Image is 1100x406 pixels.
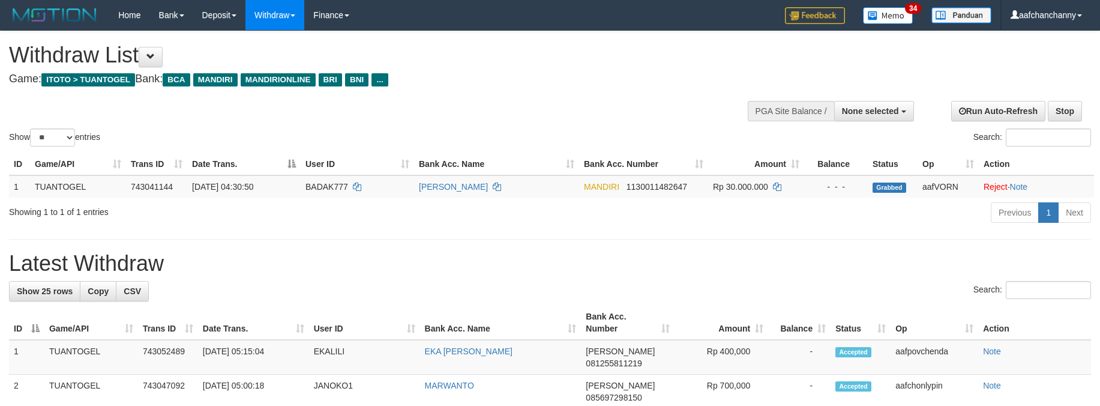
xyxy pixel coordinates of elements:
[991,202,1039,223] a: Previous
[30,153,126,175] th: Game/API: activate to sort column ascending
[842,106,899,116] span: None selected
[30,129,75,147] select: Showentries
[124,286,141,296] span: CSV
[873,183,906,193] span: Grabbed
[131,182,173,192] span: 743041144
[584,182,619,192] span: MANDIRI
[419,182,488,192] a: [PERSON_NAME]
[420,306,582,340] th: Bank Acc. Name: activate to sort column ascending
[768,306,831,340] th: Balance: activate to sort column ascending
[9,73,721,85] h4: Game: Bank:
[835,381,871,392] span: Accepted
[891,306,978,340] th: Op: activate to sort column ascending
[586,393,642,402] span: Copy 085697298150 to clipboard
[918,153,979,175] th: Op: activate to sort column ascending
[44,340,138,375] td: TUANTOGEL
[9,6,100,24] img: MOTION_logo.png
[198,306,309,340] th: Date Trans.: activate to sort column ascending
[868,153,918,175] th: Status
[984,182,1008,192] a: Reject
[785,7,845,24] img: Feedback.jpg
[586,347,655,356] span: [PERSON_NAME]
[581,306,675,340] th: Bank Acc. Number: activate to sort column ascending
[116,281,149,301] a: CSV
[41,73,135,86] span: ITOTO > TUANTOGEL
[675,306,768,340] th: Amount: activate to sort column ascending
[9,129,100,147] label: Show entries
[44,306,138,340] th: Game/API: activate to sort column ascending
[138,306,198,340] th: Trans ID: activate to sort column ascending
[831,306,891,340] th: Status: activate to sort column ascending
[768,340,831,375] td: -
[301,153,414,175] th: User ID: activate to sort column ascending
[918,175,979,198] td: aafVORN
[88,286,109,296] span: Copy
[319,73,342,86] span: BRI
[951,101,1045,121] a: Run Auto-Refresh
[9,175,30,198] td: 1
[973,281,1091,299] label: Search:
[241,73,316,86] span: MANDIRIONLINE
[713,182,768,192] span: Rp 30.000.000
[163,73,190,86] span: BCA
[305,182,348,192] span: BADAK777
[586,359,642,368] span: Copy 081255811219 to clipboard
[1038,202,1059,223] a: 1
[978,306,1091,340] th: Action
[80,281,116,301] a: Copy
[835,347,871,357] span: Accepted
[17,286,73,296] span: Show 25 rows
[931,7,991,23] img: panduan.png
[1048,101,1082,121] a: Stop
[371,73,388,86] span: ...
[627,182,687,192] span: Copy 1130011482647 to clipboard
[9,306,44,340] th: ID: activate to sort column descending
[192,182,253,192] span: [DATE] 04:30:50
[138,340,198,375] td: 743052489
[309,340,420,375] td: EKALILI
[345,73,368,86] span: BNI
[979,153,1094,175] th: Action
[973,129,1091,147] label: Search:
[414,153,579,175] th: Bank Acc. Name: activate to sort column ascending
[804,153,868,175] th: Balance
[309,306,420,340] th: User ID: activate to sort column ascending
[579,153,708,175] th: Bank Acc. Number: activate to sort column ascending
[979,175,1094,198] td: ·
[187,153,301,175] th: Date Trans.: activate to sort column descending
[863,7,913,24] img: Button%20Memo.svg
[891,340,978,375] td: aafpovchenda
[126,153,187,175] th: Trans ID: activate to sort column ascending
[708,153,804,175] th: Amount: activate to sort column ascending
[809,181,863,193] div: - - -
[1006,281,1091,299] input: Search:
[425,347,512,356] a: EKA [PERSON_NAME]
[9,201,449,218] div: Showing 1 to 1 of 1 entries
[425,381,474,390] a: MARWANTO
[1058,202,1091,223] a: Next
[198,340,309,375] td: [DATE] 05:15:04
[1010,182,1028,192] a: Note
[1006,129,1091,147] input: Search:
[30,175,126,198] td: TUANTOGEL
[586,381,655,390] span: [PERSON_NAME]
[9,252,1091,276] h1: Latest Withdraw
[834,101,914,121] button: None selected
[905,3,921,14] span: 34
[675,340,768,375] td: Rp 400,000
[748,101,834,121] div: PGA Site Balance /
[9,153,30,175] th: ID
[9,340,44,375] td: 1
[193,73,238,86] span: MANDIRI
[983,347,1001,356] a: Note
[9,43,721,67] h1: Withdraw List
[983,381,1001,390] a: Note
[9,281,80,301] a: Show 25 rows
